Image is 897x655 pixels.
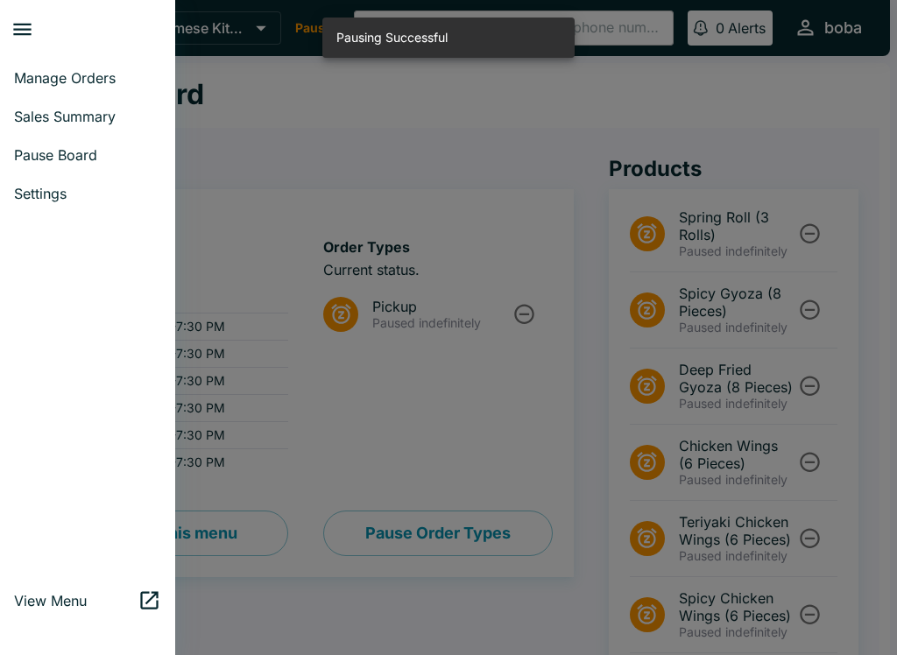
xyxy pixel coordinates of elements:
[14,108,161,125] span: Sales Summary
[14,592,138,609] span: View Menu
[14,69,161,87] span: Manage Orders
[14,146,161,164] span: Pause Board
[336,23,448,53] div: Pausing Successful
[14,185,161,202] span: Settings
